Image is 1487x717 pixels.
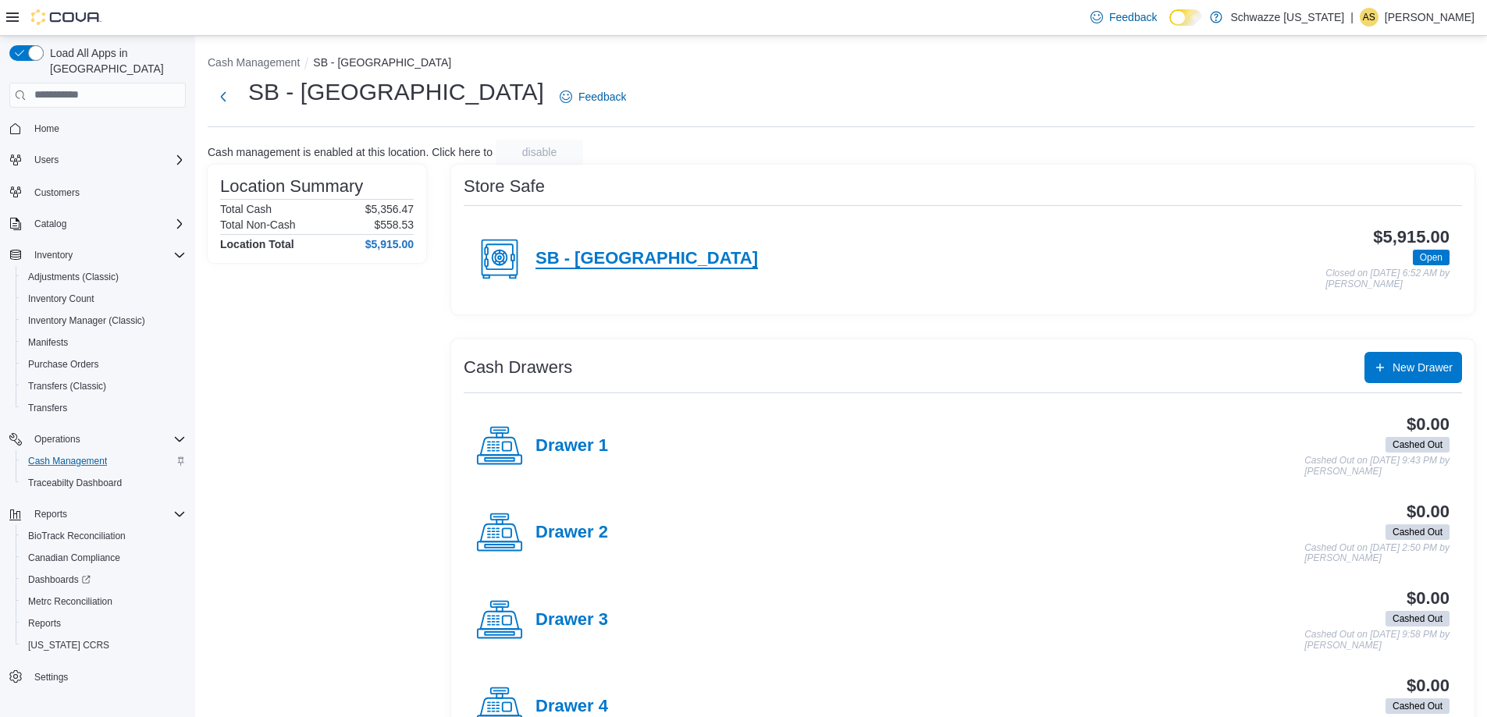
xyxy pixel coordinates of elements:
span: Dashboards [22,570,186,589]
h4: $5,915.00 [365,238,414,250]
span: Canadian Compliance [22,548,186,567]
p: Cash management is enabled at this location. Click here to [208,146,493,158]
h4: Drawer 1 [535,436,608,456]
button: Reports [3,503,192,525]
button: Metrc Reconciliation [16,591,192,612]
span: Load All Apps in [GEOGRAPHIC_DATA] [44,45,186,76]
button: disable [496,140,583,165]
button: Transfers (Classic) [16,375,192,397]
button: Customers [3,180,192,203]
span: Cashed Out [1393,438,1443,452]
span: Adjustments (Classic) [22,268,186,286]
span: Inventory Manager (Classic) [28,314,145,327]
a: Cash Management [22,452,113,470]
span: Cash Management [28,455,107,467]
span: Dashboards [28,573,91,586]
p: Schwazze [US_STATE] [1230,8,1344,27]
span: Cashed Out [1393,612,1443,626]
span: Customers [28,182,186,201]
button: [US_STATE] CCRS [16,634,192,656]
h3: $0.00 [1407,589,1450,608]
span: Transfers (Classic) [22,377,186,396]
span: Catalog [34,218,66,230]
span: Inventory [34,249,73,261]
span: Adjustments (Classic) [28,271,119,283]
button: Inventory Manager (Classic) [16,310,192,332]
span: [US_STATE] CCRS [28,639,109,651]
button: Catalog [3,213,192,235]
span: Cashed Out [1386,437,1450,453]
button: Canadian Compliance [16,547,192,569]
button: Adjustments (Classic) [16,266,192,288]
span: Operations [28,430,186,449]
button: Users [3,149,192,171]
span: Catalog [28,215,186,233]
nav: An example of EuiBreadcrumbs [208,55,1475,73]
span: Operations [34,433,80,445]
a: Dashboards [22,570,97,589]
button: New Drawer [1364,352,1462,383]
span: BioTrack Reconciliation [28,530,126,542]
p: Cashed Out on [DATE] 9:43 PM by [PERSON_NAME] [1304,456,1450,477]
p: $5,356.47 [365,203,414,215]
button: Inventory Count [16,288,192,310]
button: Users [28,151,65,169]
span: Transfers [22,399,186,417]
span: Users [28,151,186,169]
a: Transfers [22,399,73,417]
span: Traceabilty Dashboard [22,474,186,492]
span: Reports [28,505,186,524]
span: Cashed Out [1393,525,1443,539]
a: Adjustments (Classic) [22,268,125,286]
span: AS [1363,8,1375,27]
h3: Cash Drawers [464,358,572,377]
span: Customers [34,186,80,199]
a: Feedback [553,81,632,112]
span: Canadian Compliance [28,552,120,564]
span: Metrc Reconciliation [22,592,186,611]
span: Inventory Count [28,293,94,305]
button: Operations [3,428,192,450]
span: Inventory Manager (Classic) [22,311,186,330]
p: Closed on [DATE] 6:52 AM by [PERSON_NAME] [1325,268,1450,289]
span: Home [34,122,59,135]
a: Purchase Orders [22,355,105,374]
a: Reports [22,614,67,633]
button: Catalog [28,215,73,233]
p: Cashed Out on [DATE] 9:58 PM by [PERSON_NAME] [1304,630,1450,651]
span: Manifests [22,333,186,352]
a: Home [28,119,66,138]
span: Transfers [28,402,67,414]
button: Settings [3,666,192,688]
a: BioTrack Reconciliation [22,527,132,545]
h4: Location Total [220,238,294,250]
button: Reports [16,612,192,634]
button: Operations [28,430,87,449]
span: New Drawer [1393,360,1453,375]
a: [US_STATE] CCRS [22,636,116,655]
span: BioTrack Reconciliation [22,527,186,545]
span: Cashed Out [1386,524,1450,540]
h4: Drawer 3 [535,610,608,630]
span: Cashed Out [1393,699,1443,713]
span: Manifests [28,336,68,349]
p: Cashed Out on [DATE] 2:50 PM by [PERSON_NAME] [1304,543,1450,564]
a: Inventory Manager (Classic) [22,311,151,330]
a: Transfers (Classic) [22,377,112,396]
span: Purchase Orders [28,358,99,371]
h3: Location Summary [220,177,363,196]
span: Open [1420,250,1443,264]
span: Metrc Reconciliation [28,595,112,608]
span: Home [28,119,186,138]
span: Reports [22,614,186,633]
h3: Store Safe [464,177,545,196]
button: Inventory [28,246,79,264]
a: Customers [28,183,86,202]
span: Purchase Orders [22,355,186,374]
span: Inventory Count [22,289,186,308]
button: Purchase Orders [16,353,192,375]
a: Manifests [22,333,74,352]
p: [PERSON_NAME] [1385,8,1475,27]
p: $558.53 [374,218,414,231]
